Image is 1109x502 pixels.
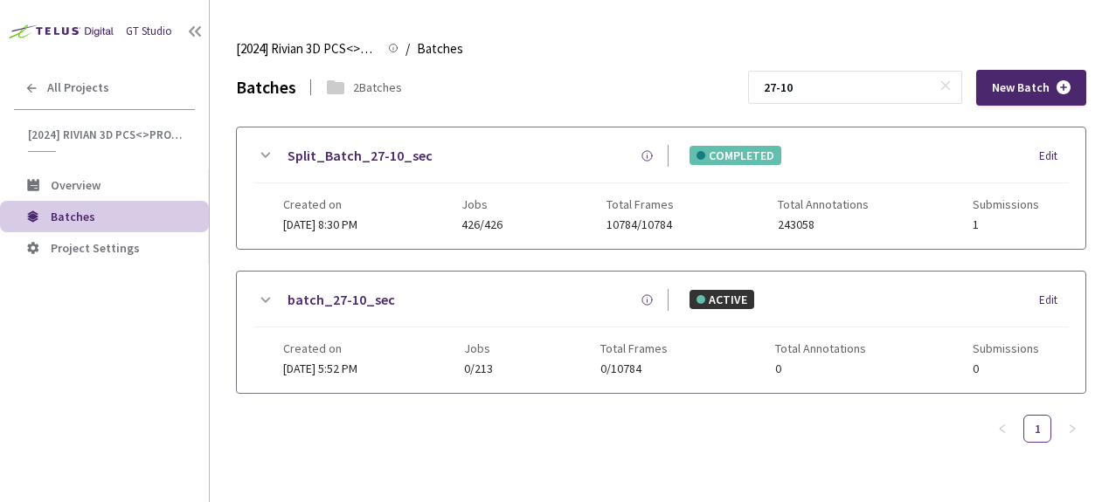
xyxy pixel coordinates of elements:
span: Project Settings [51,240,140,256]
div: ACTIVE [690,290,754,309]
span: Total Frames [606,197,674,211]
span: Jobs [461,197,503,211]
span: All Projects [47,80,109,95]
span: Overview [51,177,101,193]
li: Previous Page [988,415,1016,443]
span: [2024] Rivian 3D PCS<>Production [28,127,184,142]
div: Batches [236,75,296,100]
input: Search [753,72,939,103]
span: right [1067,423,1078,434]
span: 0 [973,362,1039,375]
li: / [405,38,410,59]
span: 0 [775,362,866,375]
span: Submissions [973,341,1039,355]
span: left [997,423,1008,434]
span: New Batch [992,80,1050,95]
span: Created on [283,341,357,355]
span: Total Annotations [775,341,866,355]
div: Edit [1039,292,1068,309]
span: 243058 [778,218,869,231]
span: 1 [973,218,1039,231]
span: [2024] Rivian 3D PCS<>Production [236,38,378,59]
span: Created on [283,197,357,211]
div: batch_27-10_secACTIVEEditCreated on[DATE] 5:52 PMJobs0/213Total Frames0/10784Total Annotations0Su... [237,272,1085,393]
span: Total Annotations [778,197,869,211]
div: COMPLETED [690,146,781,165]
span: [DATE] 8:30 PM [283,217,357,232]
a: Split_Batch_27-10_sec [288,145,433,167]
div: 2 Batches [353,79,402,96]
div: Edit [1039,148,1068,165]
span: Total Frames [600,341,668,355]
span: Submissions [973,197,1039,211]
span: [DATE] 5:52 PM [283,361,357,376]
div: Split_Batch_27-10_secCOMPLETEDEditCreated on[DATE] 8:30 PMJobs426/426Total Frames10784/10784Total... [237,127,1085,249]
button: right [1058,415,1086,443]
span: 426/426 [461,218,503,231]
li: 1 [1023,415,1051,443]
span: Batches [51,209,95,224]
span: Jobs [464,341,493,355]
li: Next Page [1058,415,1086,443]
a: 1 [1024,416,1050,442]
span: 0/213 [464,362,493,375]
div: GT Studio [126,24,172,40]
span: Batches [417,38,463,59]
button: left [988,415,1016,443]
span: 0/10784 [600,362,668,375]
span: 10784/10784 [606,218,674,231]
a: batch_27-10_sec [288,289,395,311]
